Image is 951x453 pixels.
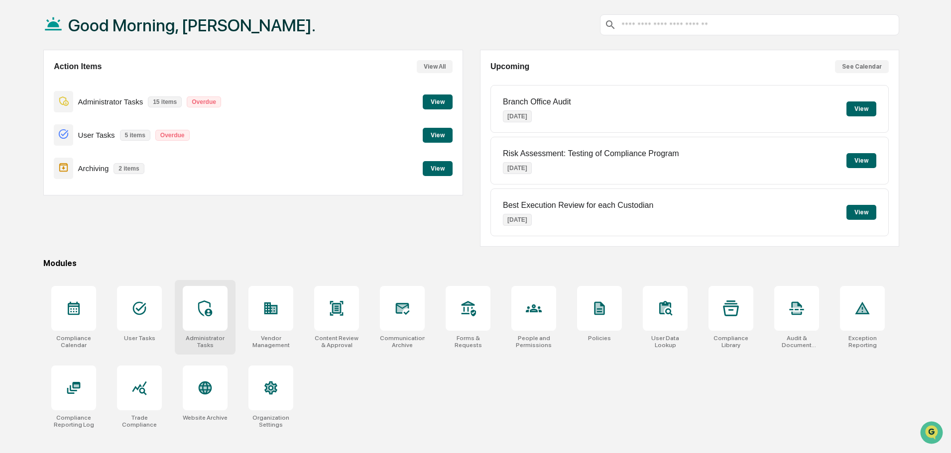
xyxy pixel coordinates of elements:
p: How can we help? [10,85,181,100]
div: Vendor Management [248,335,293,349]
div: Trade Compliance [117,414,162,428]
div: Start new chat [34,140,163,150]
button: View All [417,60,453,73]
p: [DATE] [503,110,532,122]
p: Overdue [187,96,221,107]
div: Administrator Tasks [183,335,228,349]
div: Policies [588,335,611,342]
input: Clear [26,109,164,119]
div: User Data Lookup [643,335,688,349]
div: Content Review & Approval [314,335,359,349]
h1: Good Morning, [PERSON_NAME]. [68,15,316,35]
p: Best Execution Review for each Custodian [503,201,653,210]
div: Organization Settings [248,414,293,428]
div: Compliance Library [709,335,753,349]
a: 🗄️Attestations [68,185,127,203]
div: Website Archive [183,414,228,421]
a: 🔎Data Lookup [6,204,67,222]
h2: Action Items [54,62,102,71]
p: Overdue [155,130,190,141]
a: 🖐️Preclearance [6,185,68,203]
button: View [423,128,453,143]
p: [DATE] [503,162,532,174]
a: Powered byPylon [70,232,120,240]
button: View [423,94,453,109]
div: Audit & Document Logs [774,335,819,349]
p: [DATE] [503,214,532,226]
a: View [423,163,453,173]
div: Forms & Requests [446,335,490,349]
button: See Calendar [835,60,889,73]
p: 15 items [148,96,182,107]
div: User Tasks [124,335,155,342]
img: Greenboard [10,55,30,75]
p: Administrator Tasks [78,97,143,106]
h2: Upcoming [490,62,529,71]
span: Data Lookup [20,208,63,218]
p: User Tasks [78,131,115,139]
div: People and Permissions [511,335,556,349]
button: View [846,153,876,168]
p: 2 items [114,163,144,174]
div: 🗄️ [72,190,80,198]
div: We're available if you need us! [34,150,126,158]
div: Exception Reporting [840,335,885,349]
span: Preclearance [20,189,64,199]
a: View [423,96,453,106]
p: Risk Assessment: Testing of Compliance Program [503,149,679,158]
div: Modules [43,259,899,268]
button: Start new chat [169,143,181,155]
div: 🖐️ [10,190,18,198]
button: View [846,205,876,220]
iframe: Open customer support [919,420,946,447]
img: 1746055101610-c473b297-6a78-478c-a979-82029cc54cd1 [10,140,28,158]
span: Pylon [99,232,120,240]
button: View [846,101,876,116]
div: Communications Archive [380,335,425,349]
p: Branch Office Audit [503,97,571,106]
a: View [423,130,453,139]
div: Compliance Calendar [51,335,96,349]
p: Archiving [78,164,109,173]
button: View [423,161,453,176]
div: Compliance Reporting Log [51,414,96,428]
p: 5 items [120,130,150,141]
div: 🔎 [10,209,18,217]
span: Attestations [82,189,123,199]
